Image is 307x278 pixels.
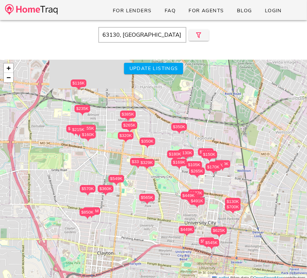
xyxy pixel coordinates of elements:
img: triPin.png [123,139,129,143]
div: $330K [130,158,146,166]
a: For Agents [183,5,229,16]
div: $116K [71,79,86,90]
a: Login [260,5,287,16]
div: $277K [188,189,204,200]
div: $265K [122,122,137,129]
div: $116K [71,79,86,87]
div: $160K [80,131,96,139]
div: $130K [178,149,194,157]
img: triPin.png [210,171,217,174]
img: triPin.png [172,158,178,161]
div: $265K [189,167,205,178]
a: Zoom in [4,63,13,73]
div: $350K [171,123,187,134]
div: $105K [186,161,202,172]
iframe: Chat Widget [276,248,307,278]
img: triPin.png [176,166,183,170]
div: $160K [80,131,96,142]
span: FAQ [164,7,176,14]
div: $265K [122,122,137,133]
div: $180K [167,150,183,158]
img: triPin.png [85,193,91,196]
div: $329K [139,159,155,166]
div: $449K [181,192,196,199]
a: Zoom out [4,73,13,82]
div: $545K [204,239,219,250]
div: $545K [204,239,219,247]
button: Update listings [124,63,183,74]
div: $570K [80,185,96,193]
div: $105K [186,161,202,169]
span: Blog [237,7,252,14]
img: triPin.png [230,211,236,214]
div: $149K [215,160,230,171]
span: For Agents [188,7,224,14]
div: $277K [188,189,204,197]
div: $130K [225,198,241,205]
img: triPin.png [208,247,215,250]
div: $1.35M [83,207,100,218]
img: triPin.png [176,131,183,134]
img: triPin.png [85,139,91,142]
div: $350K [171,123,187,131]
div: $169K [171,159,187,166]
img: triPin.png [216,234,222,238]
img: triPin.png [144,201,151,205]
div: $155K [80,125,96,136]
img: triPin.png [102,193,109,196]
div: $491K [189,197,205,208]
div: $360K [98,185,113,193]
div: $119K [198,148,214,156]
img: triPin.png [185,199,192,203]
div: $130K [178,149,194,160]
div: $850K [79,209,95,220]
div: $149K [215,160,230,168]
div: $150K [201,151,217,162]
div: $329K [139,159,155,170]
img: triPin.png [194,175,200,178]
div: $320K [118,132,134,139]
div: $265K [189,167,205,175]
div: $549K [108,175,124,186]
div: $700K [225,203,241,214]
img: triPin.png [125,118,131,122]
div: $625K [211,227,227,238]
span: Login [265,7,282,14]
div: $330K [130,158,146,169]
img: triPin.png [84,216,91,220]
img: triPin.png [206,158,213,162]
div: $449K [181,192,196,203]
div: $220K [66,125,82,136]
div: $449K [179,226,195,237]
img: triPin.png [135,166,141,169]
div: $1.35M [83,207,100,215]
div: $565K [139,194,155,205]
div: $155K [80,125,96,132]
div: $190K [209,161,225,169]
div: $150K [201,151,217,158]
div: $385K [120,111,136,118]
div: $130K [225,198,241,209]
div: $385K [120,111,136,122]
div: $350K [140,138,155,145]
img: triPin.png [183,157,189,160]
img: triPin.png [144,166,150,170]
div: $170K [206,163,221,174]
div: $169K [171,159,187,170]
div: $220K [66,125,82,133]
img: triPin.png [144,145,151,149]
input: Enter Your Address, Zipcode or City & State [98,27,186,43]
a: For Lenders [107,5,157,16]
img: triPin.png [75,134,82,137]
div: $850K [79,209,95,216]
div: $235K [74,105,90,116]
img: triPin.png [79,112,86,116]
div: $565K [139,194,155,201]
div: $119K [198,148,214,159]
div: $180K [167,150,183,161]
div: $570K [80,185,96,196]
div: $625K [211,227,227,234]
div: $350K [140,138,155,149]
img: triPin.png [194,205,200,208]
